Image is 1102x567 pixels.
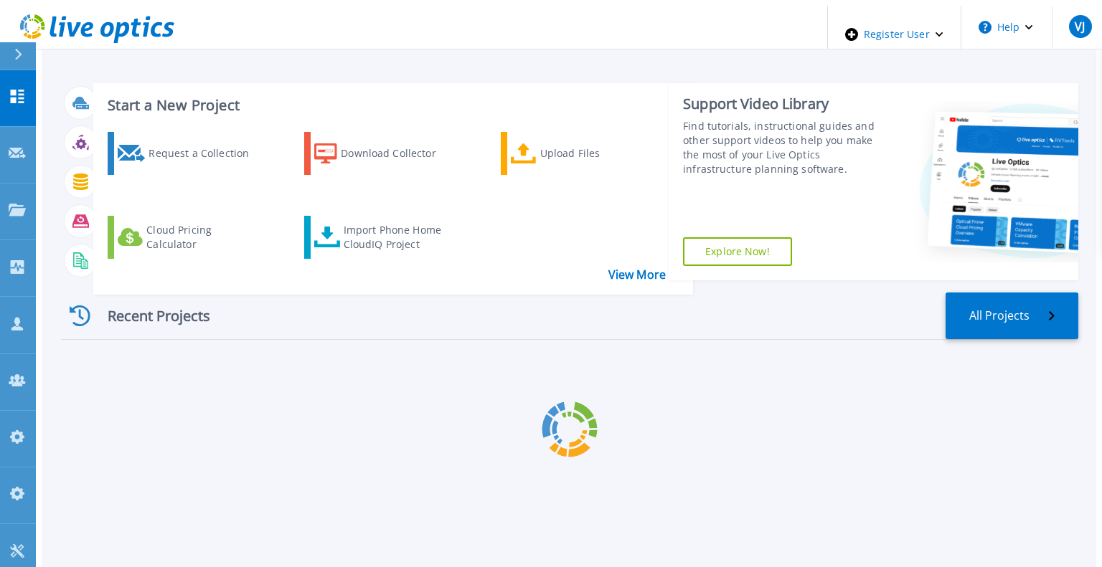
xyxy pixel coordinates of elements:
[341,135,456,171] div: Download Collector
[828,6,961,63] div: Register User
[683,95,889,113] div: Support Video Library
[608,268,675,282] a: View More
[304,132,478,175] a: Download Collector
[108,97,674,113] h3: Start a New Project
[961,6,1051,49] button: Help
[344,219,458,255] div: Import Phone Home CloudIQ Project
[1075,21,1085,32] span: VJ
[61,298,233,333] div: Recent Projects
[540,135,655,171] div: Upload Files
[946,292,1078,339] a: All Projects
[683,119,889,176] div: Find tutorials, instructional guides and other support videos to help you make the most of your L...
[108,216,281,259] a: Cloud Pricing Calculator
[683,237,792,266] a: Explore Now!
[108,132,281,175] a: Request a Collection
[149,135,263,171] div: Request a Collection
[501,132,674,175] a: Upload Files
[146,219,261,255] div: Cloud Pricing Calculator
